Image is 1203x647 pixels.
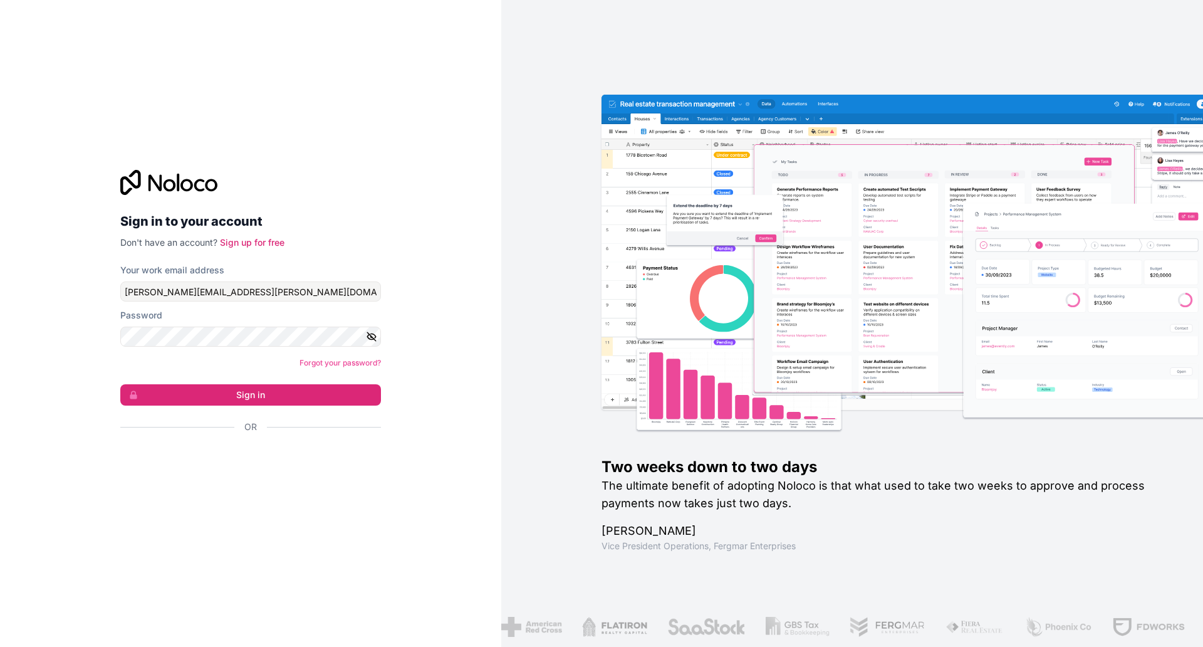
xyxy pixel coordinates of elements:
h2: The ultimate benefit of adopting Noloco is that what used to take two weeks to approve and proces... [601,477,1163,512]
span: Don't have an account? [120,237,217,248]
iframe: Sign in with Google Button [114,447,377,475]
label: Password [120,309,162,322]
label: Your work email address [120,264,224,276]
img: /assets/fiera-fwj2N5v4.png [833,617,892,637]
img: /assets/phoenix-BREaitsQ.png [911,617,979,637]
img: /assets/baldridge-DxmPIwAm.png [1092,617,1174,637]
span: Or [244,421,257,433]
img: /assets/saastock-C6Zbiodz.png [554,617,633,637]
img: /assets/fergmar-CudnrXN5.png [736,617,813,637]
a: Sign up for free [220,237,284,248]
button: Sign in [120,384,381,406]
h1: Vice President Operations , Fergmar Enterprises [601,540,1163,552]
h1: [PERSON_NAME] [601,522,1163,540]
a: Forgot your password? [299,358,381,367]
input: Email address [120,281,381,302]
img: /assets/flatiron-C8eUkumj.png [469,617,534,637]
img: /assets/gbstax-C-GtDUiK.png [652,617,716,637]
h2: Sign in to your account [120,210,381,233]
h1: Two weeks down to two days [601,457,1163,477]
input: Password [120,327,381,347]
img: /assets/fdworks-Bi04fVtw.png [999,617,1072,637]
